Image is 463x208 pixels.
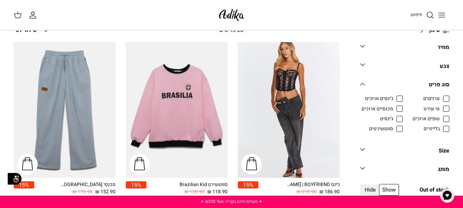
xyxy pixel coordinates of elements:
a: 15% [126,181,146,196]
div: ג׳ינס All Or Nothing [PERSON_NAME] | BOYFRIEND [285,181,340,188]
span: ג'ינסים [380,115,393,122]
a: החשבון שלי [29,11,40,19]
div: מותג [438,165,449,174]
span: Hide [362,184,379,196]
span: 118.90 ₪ [207,188,228,196]
span: טי שירט [424,106,440,112]
a: ג׳ינס All Or Nothing קריס-קרוס | BOYFRIEND [238,42,340,178]
button: צ'אט [437,185,458,206]
a: ✦ משלוח חינם בקנייה מעל ₪220 ✦ [200,198,262,205]
span: 15% [126,181,146,188]
a: מכנסי טרנינג City strolls [14,42,115,178]
span: ג'ינסים ארוכים [365,95,393,102]
div: סווטשירט Brazilian Kid [173,181,228,188]
div: סוג פריט [429,81,449,89]
a: צבע [360,61,449,76]
span: סווטשירטים [369,125,393,132]
a: 15% [238,181,258,196]
a: סווטשירט Brazilian Kid 118.90 ₪ 139.90 ₪ [146,181,228,196]
span: סידור לפי [14,26,36,34]
a: ג׳ינס All Or Nothing [PERSON_NAME] | BOYFRIEND 186.90 ₪ 219.90 ₪ [258,181,340,196]
span: Out of stock [419,186,449,195]
span: חיפוש [411,11,422,18]
span: 15% [14,181,34,188]
span: בלייזרים [424,125,440,132]
span: 152.90 ₪ [95,188,115,196]
span: 139.90 ₪ [184,188,205,196]
div: צבע [440,62,449,71]
div: Size [439,147,449,156]
a: מחיר [360,42,449,58]
a: סוג פריט [360,79,449,95]
span: 15% [238,181,258,188]
a: מכנסי [GEOGRAPHIC_DATA] 152.90 ₪ 179.90 ₪ [34,181,115,196]
img: Adika IL [217,7,246,23]
a: 15% [14,181,34,196]
a: סווטשירט Brazilian Kid [126,42,228,178]
div: מכנסי [GEOGRAPHIC_DATA] [61,181,115,188]
button: Toggle menu [434,8,449,23]
span: טופים ארוכים [413,115,440,122]
span: 186.90 ₪ [319,188,340,196]
a: Size [360,145,449,161]
img: accessibility_icon02.svg [5,169,24,188]
span: מכנסיים ארוכים [362,106,393,112]
div: מחיר [438,43,449,52]
a: מותג [360,164,449,180]
span: Show [379,184,399,196]
span: 179.90 ₪ [72,188,93,196]
a: חיפוש [411,11,434,19]
span: 219.90 ₪ [296,188,317,196]
span: טרנינגים [423,95,440,102]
